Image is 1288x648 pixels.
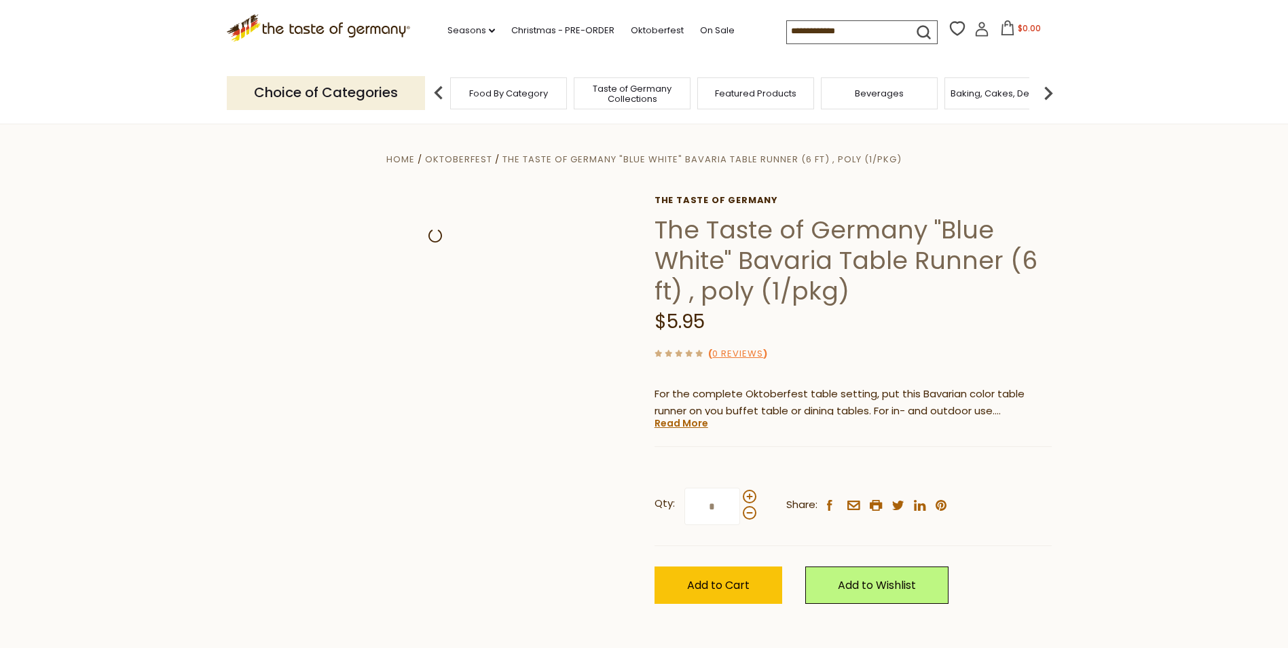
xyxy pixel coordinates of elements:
[1018,22,1041,34] span: $0.00
[631,23,684,38] a: Oktoberfest
[655,215,1052,306] h1: The Taste of Germany "Blue White" Bavaria Table Runner (6 ft) , poly (1/pkg)
[502,153,902,166] a: The Taste of Germany "Blue White" Bavaria Table Runner (6 ft) , poly (1/pkg)
[425,153,492,166] a: Oktoberfest
[655,195,1052,206] a: The Taste of Germany
[684,488,740,525] input: Qty:
[1035,79,1062,107] img: next arrow
[469,88,548,98] a: Food By Category
[227,76,425,109] p: Choice of Categories
[386,153,415,166] a: Home
[992,20,1050,41] button: $0.00
[511,23,614,38] a: Christmas - PRE-ORDER
[951,88,1056,98] a: Baking, Cakes, Desserts
[655,566,782,604] button: Add to Cart
[805,566,949,604] a: Add to Wishlist
[578,84,686,104] a: Taste of Germany Collections
[700,23,735,38] a: On Sale
[786,497,817,514] span: Share:
[855,88,904,98] a: Beverages
[655,308,705,335] span: $5.95
[447,23,495,38] a: Seasons
[708,347,767,360] span: ( )
[655,495,675,512] strong: Qty:
[425,79,452,107] img: previous arrow
[655,416,708,430] a: Read More
[687,577,750,593] span: Add to Cart
[712,347,763,361] a: 0 Reviews
[715,88,796,98] a: Featured Products
[655,386,1052,420] p: For the complete Oktoberfest table setting, put this Bavarian color table runner on you buffet ta...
